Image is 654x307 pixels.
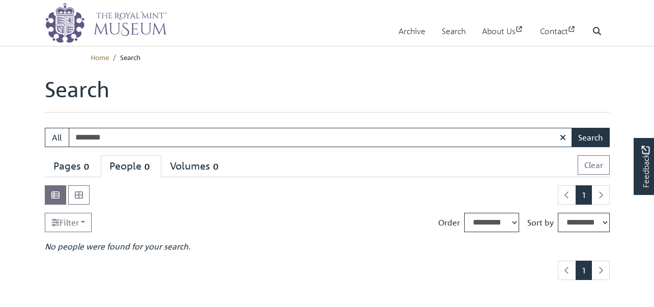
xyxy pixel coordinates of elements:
a: Filter [45,213,92,232]
button: Search [572,128,610,147]
li: Previous page [558,261,576,280]
span: Goto page 1 [576,185,592,205]
span: Search [120,52,140,62]
button: Clear [578,155,610,175]
label: Sort by [527,216,554,229]
li: Previous page [558,185,576,205]
span: Feedback [639,146,651,188]
div: Pages [53,160,92,173]
span: 0 [210,161,221,173]
button: All [45,128,69,147]
nav: pagination [554,261,610,280]
img: logo_wide.png [45,3,167,43]
a: Search [442,17,466,46]
span: Goto page 1 [576,261,592,280]
a: Would you like to provide feedback? [634,138,654,195]
a: About Us [482,17,524,46]
div: Volumes [170,160,221,173]
a: Contact [540,17,576,46]
input: Enter one or more search terms... [69,128,573,147]
div: People [109,160,153,173]
h1: Search [45,76,610,112]
a: Home [91,52,109,62]
span: 0 [81,161,92,173]
em: No people were found for your search. [45,241,190,252]
a: Archive [399,17,425,46]
label: Order [438,216,460,229]
nav: pagination [554,185,610,205]
span: 0 [141,161,153,173]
